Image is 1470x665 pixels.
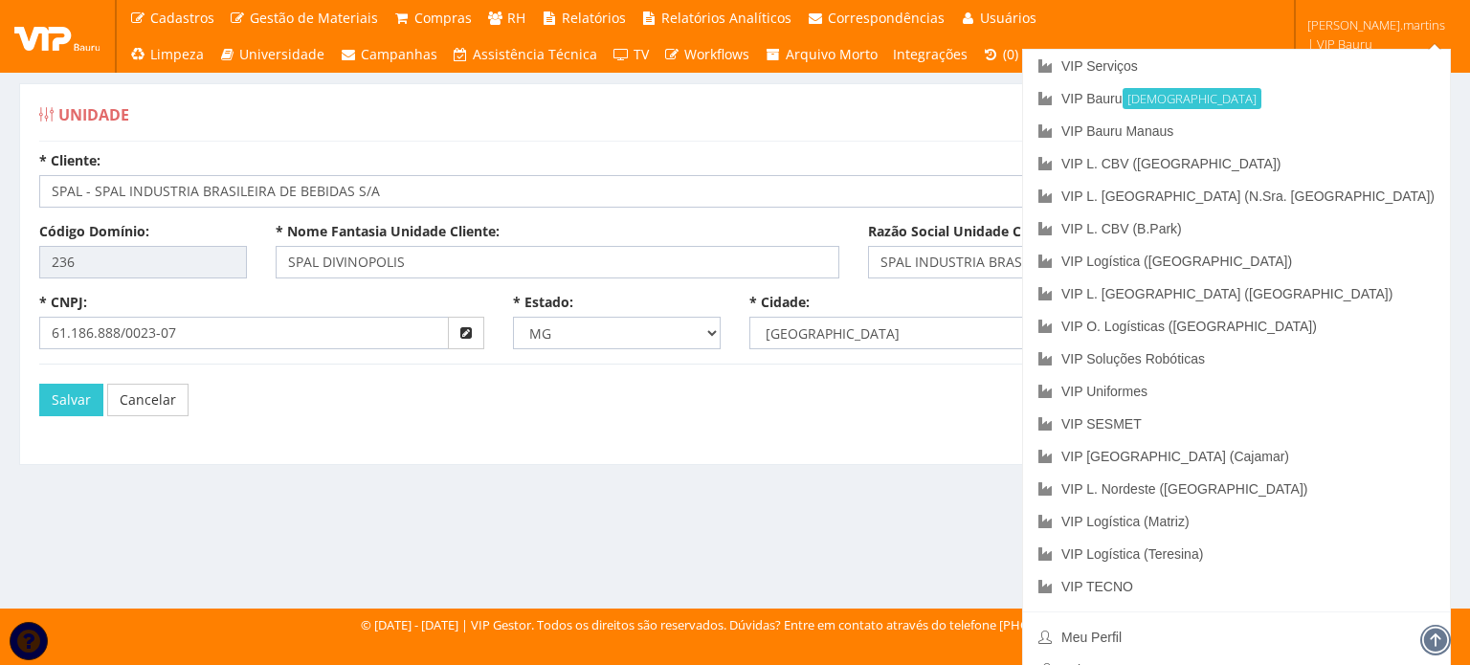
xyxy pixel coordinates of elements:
label: * Nome Fantasia Unidade Cliente: [276,222,500,241]
a: VIP SESMET [1023,408,1450,440]
a: VIP L. Nordeste ([GEOGRAPHIC_DATA]) [1023,473,1450,505]
span: (0) [1003,45,1018,63]
a: Arquivo Morto [757,36,885,73]
a: Assistência Técnica [445,36,606,73]
a: VIP Bauru[DEMOGRAPHIC_DATA] [1023,82,1450,115]
a: VIP Logística (Matriz) [1023,505,1450,538]
a: VIP L. [GEOGRAPHIC_DATA] ([GEOGRAPHIC_DATA]) [1023,277,1450,310]
span: TV [634,45,649,63]
a: (0) [975,36,1027,73]
span: Usuários [980,9,1036,27]
span: Campanhas [361,45,437,63]
a: Campanhas [332,36,445,73]
span: Relatórios [562,9,626,27]
span: Integrações [893,45,968,63]
button: Salvar [39,384,103,416]
span: Compras [414,9,472,27]
span: Unidade [58,104,129,125]
a: Integrações [885,36,975,73]
span: Workflows [684,45,749,63]
span: SPAL - SPAL INDUSTRIA BRASILEIRA DE BEBIDAS S/A [52,182,1407,201]
label: * Cliente: [39,151,100,170]
a: Limpeza [122,36,212,73]
a: VIP Serviços [1023,50,1450,82]
span: Relatórios Analíticos [661,9,791,27]
a: Meu Perfil [1023,621,1450,654]
small: [DEMOGRAPHIC_DATA] [1123,88,1261,109]
a: VIP Uniformes [1023,375,1450,408]
label: * CNPJ: [39,293,87,312]
a: VIP O. Logísticas ([GEOGRAPHIC_DATA]) [1023,310,1450,343]
span: SPAL - SPAL INDUSTRIA BRASILEIRA DE BEBIDAS S/A [39,175,1431,208]
img: logo [14,22,100,51]
label: Razão Social Unidade Cliente: [868,222,1062,241]
span: [PERSON_NAME].martins | VIP Bauru [1307,15,1445,54]
a: Universidade [212,36,333,73]
a: VIP Bauru Manaus [1023,115,1450,147]
a: VIP [GEOGRAPHIC_DATA] (Cajamar) [1023,440,1450,473]
span: Limpeza [150,45,204,63]
a: VIP L. CBV ([GEOGRAPHIC_DATA]) [1023,147,1450,180]
span: Assistência Técnica [473,45,597,63]
label: Código Domínio: [39,222,149,241]
a: VIP Logística ([GEOGRAPHIC_DATA]) [1023,245,1450,277]
a: VIP Logística (Teresina) [1023,538,1450,570]
a: Cancelar [107,384,189,416]
input: __.___.___/____-__ [39,317,449,349]
a: VIP L. [GEOGRAPHIC_DATA] (N.Sra. [GEOGRAPHIC_DATA]) [1023,180,1450,212]
button: Preencher dados [448,317,484,349]
span: Arquivo Morto [786,45,878,63]
a: Workflows [657,36,758,73]
span: Gestão de Materiais [250,9,378,27]
a: VIP Soluções Robóticas [1023,343,1450,375]
span: Universidade [239,45,324,63]
span: Correspondências [828,9,945,27]
a: VIP TECNO [1023,570,1450,603]
a: VIP L. CBV (B.Park) [1023,212,1450,245]
div: © [DATE] - [DATE] | VIP Gestor. Todos os direitos são reservados. Dúvidas? Entre em contato atrav... [361,616,1110,634]
span: Cadastros [150,9,214,27]
span: RH [507,9,525,27]
label: * Estado: [513,293,573,312]
a: TV [605,36,657,73]
label: * Cidade: [749,293,810,312]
